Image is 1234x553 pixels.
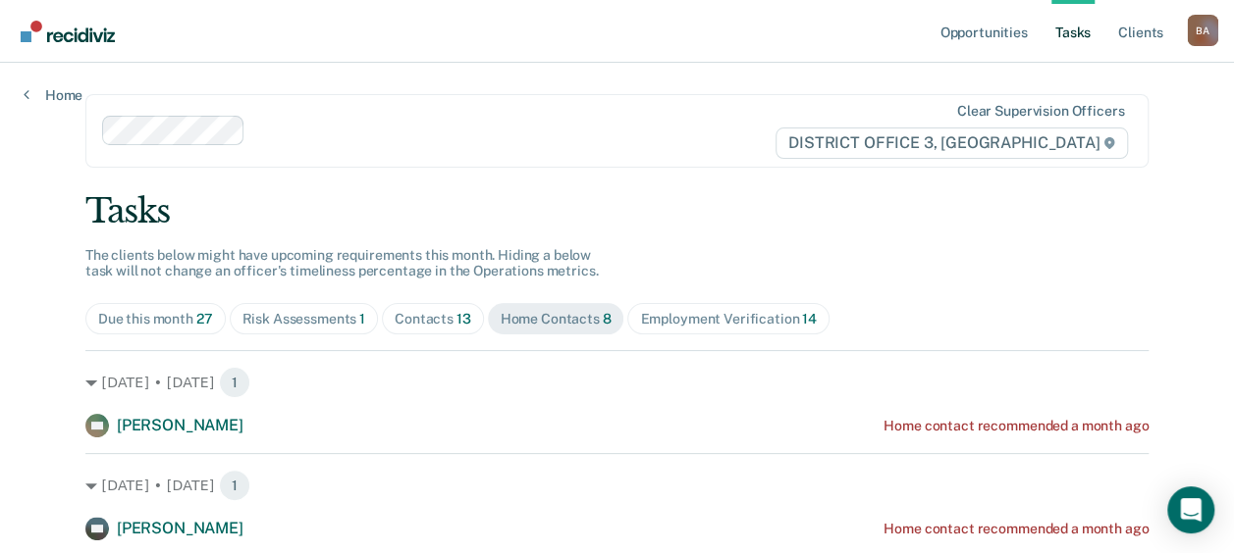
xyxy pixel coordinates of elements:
span: 13 [456,311,471,327]
span: DISTRICT OFFICE 3, [GEOGRAPHIC_DATA] [776,127,1128,159]
span: 14 [802,311,817,327]
div: Open Intercom Messenger [1167,486,1214,533]
div: Home Contacts [501,311,612,327]
span: 1 [219,367,250,398]
span: 1 [359,311,365,327]
div: Employment Verification [640,311,816,327]
div: Risk Assessments [242,311,366,327]
div: Clear supervision officers [957,103,1124,120]
span: The clients below might have upcoming requirements this month. Hiding a below task will not chang... [85,247,599,279]
div: Home contact recommended a month ago [884,521,1149,537]
div: B A [1187,15,1218,46]
div: [DATE] • [DATE] 1 [85,470,1149,501]
div: Home contact recommended a month ago [884,418,1149,434]
img: Recidiviz [21,21,115,42]
div: Tasks [85,191,1149,231]
span: 27 [196,311,213,327]
button: Profile dropdown button [1187,15,1218,46]
div: Contacts [395,311,471,327]
span: 1 [219,470,250,501]
span: [PERSON_NAME] [117,416,243,434]
span: 8 [603,311,612,327]
div: [DATE] • [DATE] 1 [85,367,1149,398]
span: [PERSON_NAME] [117,519,243,537]
div: Due this month [98,311,213,327]
a: Home [24,86,82,104]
